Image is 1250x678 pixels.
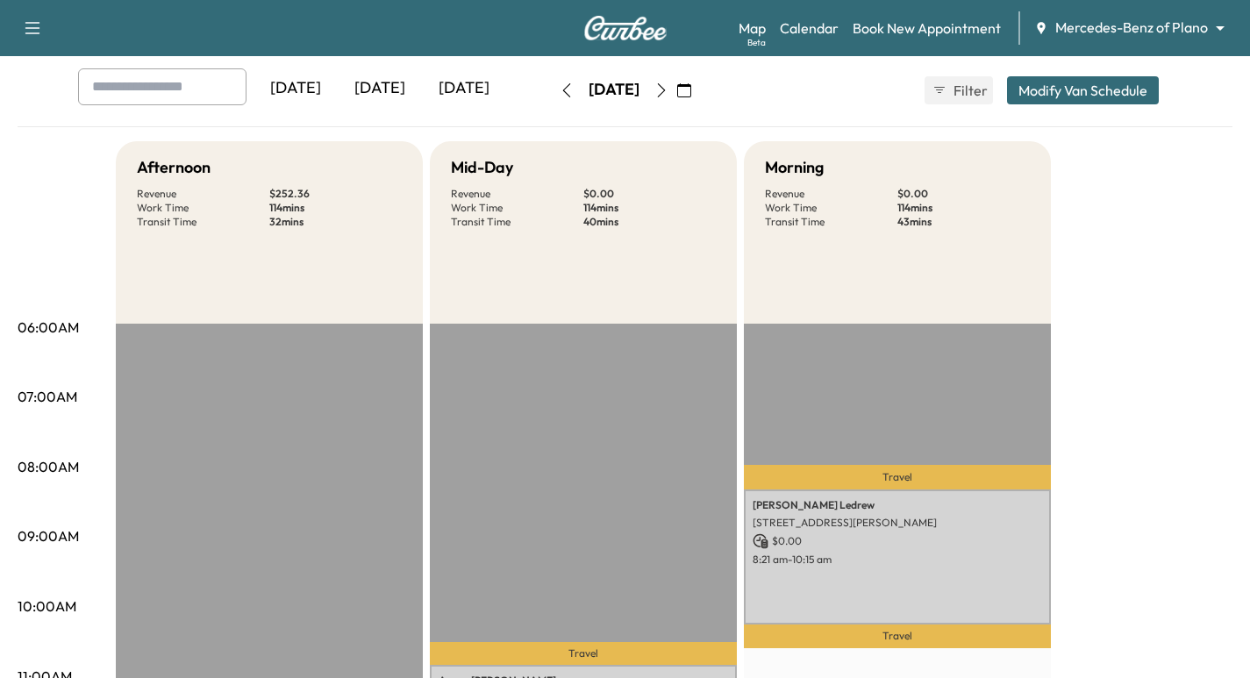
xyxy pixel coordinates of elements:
p: [PERSON_NAME] Ledrew [753,498,1042,512]
p: Revenue [137,187,269,201]
h5: Morning [765,155,824,180]
a: MapBeta [739,18,766,39]
p: 06:00AM [18,317,79,338]
p: Travel [430,642,737,665]
p: Work Time [137,201,269,215]
p: $ 0.00 [897,187,1030,201]
p: $ 0.00 [583,187,716,201]
span: Filter [954,80,985,101]
p: $ 252.36 [269,187,402,201]
p: 114 mins [269,201,402,215]
p: 09:00AM [18,525,79,546]
p: 10:00AM [18,596,76,617]
p: 32 mins [269,215,402,229]
h5: Mid-Day [451,155,513,180]
span: Mercedes-Benz of Plano [1055,18,1208,38]
p: Travel [744,624,1051,648]
a: Calendar [780,18,839,39]
p: Work Time [451,201,583,215]
p: Transit Time [451,215,583,229]
button: Modify Van Schedule [1007,76,1159,104]
h5: Afternoon [137,155,211,180]
p: Travel [744,465,1051,489]
p: 40 mins [583,215,716,229]
p: 114 mins [583,201,716,215]
p: 8:21 am - 10:15 am [753,553,1042,567]
div: [DATE] [338,68,422,109]
p: Revenue [451,187,583,201]
p: $ 0.00 [753,533,1042,549]
p: Revenue [765,187,897,201]
div: [DATE] [254,68,338,109]
p: 43 mins [897,215,1030,229]
div: [DATE] [589,79,639,101]
div: Beta [747,36,766,49]
p: Transit Time [765,215,897,229]
p: 114 mins [897,201,1030,215]
a: Book New Appointment [853,18,1001,39]
p: 08:00AM [18,456,79,477]
p: Work Time [765,201,897,215]
p: [STREET_ADDRESS][PERSON_NAME] [753,516,1042,530]
button: Filter [925,76,993,104]
p: Transit Time [137,215,269,229]
div: [DATE] [422,68,506,109]
img: Curbee Logo [583,16,668,40]
p: 07:00AM [18,386,77,407]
